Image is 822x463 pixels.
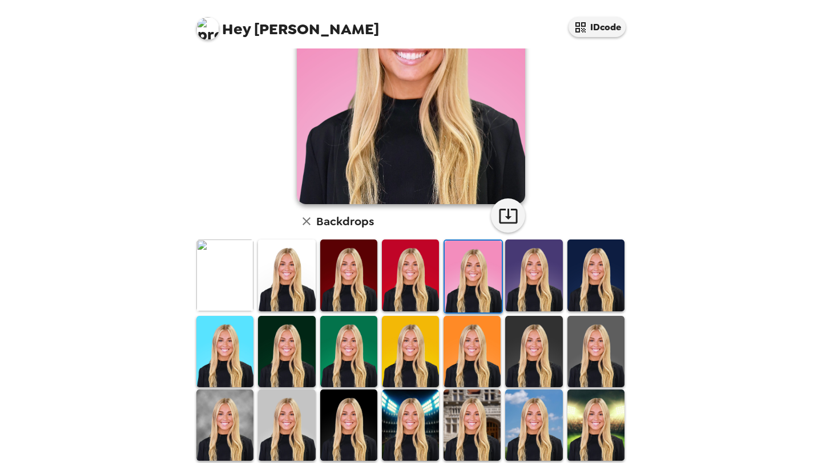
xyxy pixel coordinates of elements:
span: [PERSON_NAME] [196,11,379,37]
img: Original [196,239,253,311]
span: Hey [222,19,251,39]
img: profile pic [196,17,219,40]
h6: Backdrops [316,212,374,230]
button: IDcode [569,17,626,37]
